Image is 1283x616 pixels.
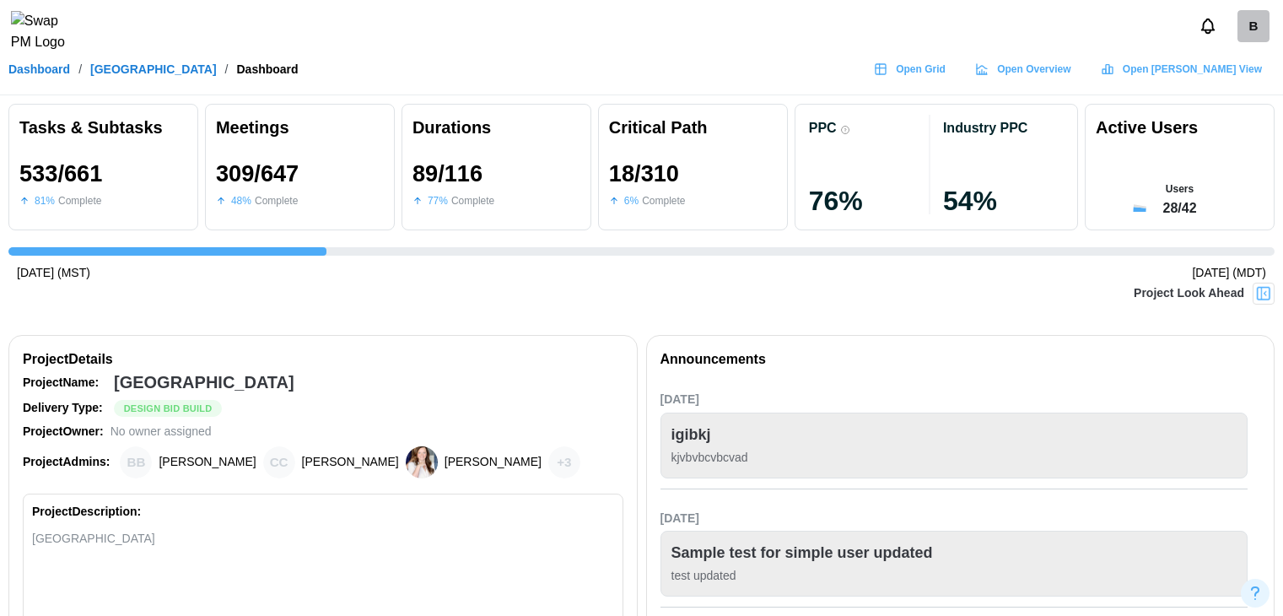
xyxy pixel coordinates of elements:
div: Complete [642,193,685,209]
button: Notifications [1194,12,1222,41]
div: + 3 [548,446,580,478]
div: Announcements [660,349,766,370]
div: 77 % [428,193,448,209]
div: [GEOGRAPHIC_DATA] [32,530,614,548]
div: PPC [809,120,837,136]
a: Open [PERSON_NAME] View [1092,57,1275,82]
a: Open Grid [865,57,958,82]
div: No owner assigned [111,423,212,441]
div: 54 % [943,187,1064,214]
div: Critical Path [609,115,777,141]
div: Chris Cosenza [263,446,295,478]
div: Complete [58,193,101,209]
div: Dashboard [237,63,299,75]
div: [DATE] (MST) [17,264,90,283]
div: Meetings [216,115,384,141]
div: 309 / 647 [216,161,299,186]
div: 76 % [809,187,930,214]
a: Open Overview [967,57,1084,82]
a: [GEOGRAPHIC_DATA] [90,63,217,75]
div: Project Look Ahead [1134,284,1244,303]
div: [PERSON_NAME] [159,453,256,472]
img: Project Look Ahead Button [1255,285,1272,302]
div: kjvbvbcvbcvad [671,449,1237,467]
div: Sample test for simple user updated [671,542,933,565]
a: Dashboard [8,63,70,75]
div: 81 % [35,193,55,209]
span: Open Overview [997,57,1070,81]
img: Heather Bemis [406,446,438,478]
div: test updated [671,567,1237,586]
div: Active Users [1096,115,1198,141]
div: Complete [451,193,494,209]
div: [DATE] (MDT) [1192,264,1266,283]
div: Delivery Type: [23,399,107,418]
div: 48 % [231,193,251,209]
div: Complete [255,193,298,209]
a: billingcheck4 [1237,10,1270,42]
div: 6 % [624,193,639,209]
div: Durations [412,115,580,141]
span: Design Bid Build [124,401,213,416]
div: Brian Baldwin [120,446,152,478]
span: Open Grid [896,57,946,81]
div: Project Details [23,349,623,370]
div: Tasks & Subtasks [19,115,187,141]
div: 533 / 661 [19,161,102,186]
div: [DATE] [660,391,1248,409]
div: Project Name: [23,374,107,392]
div: [GEOGRAPHIC_DATA] [114,370,294,396]
div: [PERSON_NAME] [445,453,542,472]
div: 89 / 116 [412,161,482,186]
div: [DATE] [660,510,1248,528]
div: / [225,63,229,75]
img: Swap PM Logo [11,11,79,53]
div: igibkj [671,424,711,447]
div: Industry PPC [943,120,1027,136]
div: 18 / 310 [609,161,679,186]
div: Project Description: [32,503,141,521]
div: B [1237,10,1270,42]
div: / [78,63,82,75]
span: Open [PERSON_NAME] View [1123,57,1262,81]
strong: Project Owner: [23,424,104,438]
div: [PERSON_NAME] [302,453,399,472]
strong: Project Admins: [23,455,110,468]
